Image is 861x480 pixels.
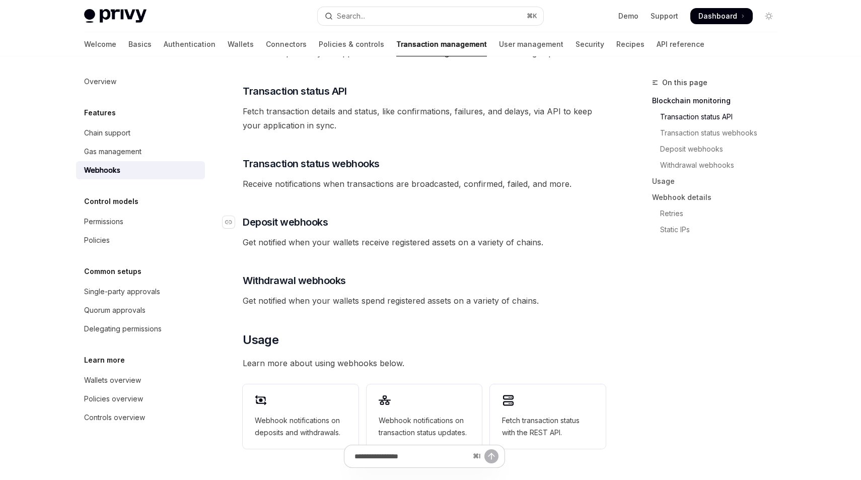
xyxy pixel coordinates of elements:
[527,12,537,20] span: ⌘ K
[76,320,205,338] a: Delegating permissions
[76,73,205,91] a: Overview
[228,32,254,56] a: Wallets
[84,32,116,56] a: Welcome
[761,8,777,24] button: Toggle dark mode
[652,222,785,238] a: Static IPs
[128,32,152,56] a: Basics
[223,215,243,229] a: Navigate to header
[337,10,365,22] div: Search...
[367,384,482,449] a: Webhook notifications on transaction status updates.
[84,164,120,176] div: Webhooks
[76,283,205,301] a: Single-party approvals
[490,384,606,449] a: Fetch transaction status with the REST API.
[318,7,543,25] button: Open search
[652,173,785,189] a: Usage
[502,415,594,439] span: Fetch transaction status with the REST API.
[652,109,785,125] a: Transaction status API
[243,273,346,288] span: Withdrawal webhooks
[84,127,130,139] div: Chain support
[499,32,563,56] a: User management
[76,408,205,427] a: Controls overview
[76,301,205,319] a: Quorum approvals
[84,76,116,88] div: Overview
[243,157,380,171] span: Transaction status webhooks
[76,371,205,389] a: Wallets overview
[76,231,205,249] a: Policies
[84,412,145,424] div: Controls overview
[396,32,487,56] a: Transaction management
[652,205,785,222] a: Retries
[84,393,143,405] div: Policies overview
[616,32,644,56] a: Recipes
[319,32,384,56] a: Policies & controls
[243,104,606,132] span: Fetch transaction details and status, like confirmations, failures, and delays, via API to keep y...
[76,124,205,142] a: Chain support
[76,143,205,161] a: Gas management
[243,177,606,191] span: Receive notifications when transactions are broadcasted, confirmed, failed, and more.
[84,354,125,366] h5: Learn more
[76,213,205,231] a: Permissions
[84,9,147,23] img: light logo
[690,8,753,24] a: Dashboard
[243,215,328,229] span: Deposit webhooks
[84,304,146,316] div: Quorum approvals
[84,323,162,335] div: Delegating permissions
[243,84,346,98] span: Transaction status API
[652,157,785,173] a: Withdrawal webhooks
[651,11,678,21] a: Support
[76,161,205,179] a: Webhooks
[84,265,141,278] h5: Common setups
[618,11,638,21] a: Demo
[652,141,785,157] a: Deposit webhooks
[698,11,737,21] span: Dashboard
[84,234,110,246] div: Policies
[243,235,606,249] span: Get notified when your wallets receive registered assets on a variety of chains.
[84,286,160,298] div: Single-party approvals
[164,32,216,56] a: Authentication
[255,415,346,439] span: Webhook notifications on deposits and withdrawals.
[84,374,141,386] div: Wallets overview
[652,189,785,205] a: Webhook details
[652,93,785,109] a: Blockchain monitoring
[243,384,358,449] a: Webhook notifications on deposits and withdrawals.
[243,356,606,370] span: Learn more about using webhooks below.
[84,216,123,228] div: Permissions
[243,294,606,308] span: Get notified when your wallets spend registered assets on a variety of chains.
[266,32,307,56] a: Connectors
[379,415,470,439] span: Webhook notifications on transaction status updates.
[484,449,498,463] button: Send message
[652,125,785,141] a: Transaction status webhooks
[576,32,604,56] a: Security
[84,146,141,158] div: Gas management
[76,390,205,408] a: Policies overview
[243,332,278,348] span: Usage
[662,77,707,89] span: On this page
[354,445,469,467] input: Ask a question...
[84,195,138,208] h5: Control models
[657,32,704,56] a: API reference
[84,107,116,119] h5: Features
